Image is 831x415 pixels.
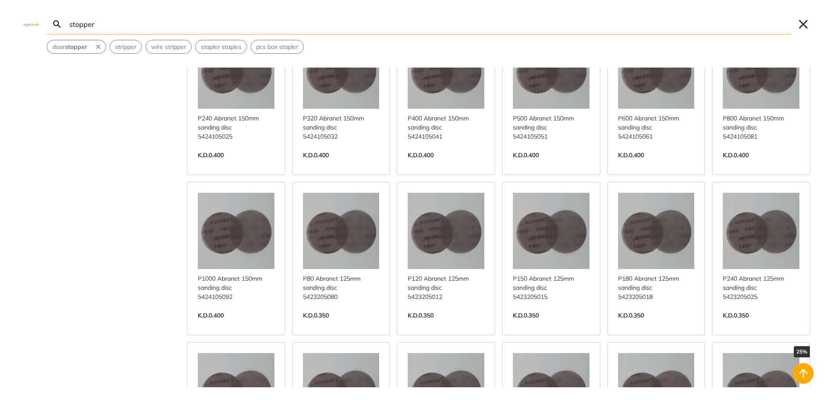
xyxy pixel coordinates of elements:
[110,40,142,54] div: Suggestion: stripper
[794,346,810,357] div: 25%
[256,42,298,52] span: pcs box stapler
[21,22,42,26] img: Close
[93,40,106,53] button: Remove suggestion: door stopper
[146,40,191,53] button: Select suggestion: wire stripper
[68,14,791,34] input: Search…
[65,43,87,51] strong: stopper
[52,19,62,29] svg: Search
[251,40,304,54] div: Suggestion: pcs box stapler
[793,363,814,384] button: Back to top
[115,42,136,52] span: stripper
[47,40,93,53] button: Select suggestion: door stopper
[195,40,247,54] div: Suggestion: stapler staples
[110,40,142,53] button: Select suggestion: stripper
[145,40,192,54] div: Suggestion: wire stripper
[151,42,186,52] span: wire stripper
[94,43,102,51] svg: Remove suggestion: door stopper
[796,366,810,380] svg: Back to top
[52,42,87,52] span: door
[201,42,242,52] span: stapler staples
[251,40,303,53] button: Select suggestion: pcs box stapler
[796,17,810,31] button: Close
[47,40,106,54] div: Suggestion: door stopper
[196,40,247,53] button: Select suggestion: stapler staples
